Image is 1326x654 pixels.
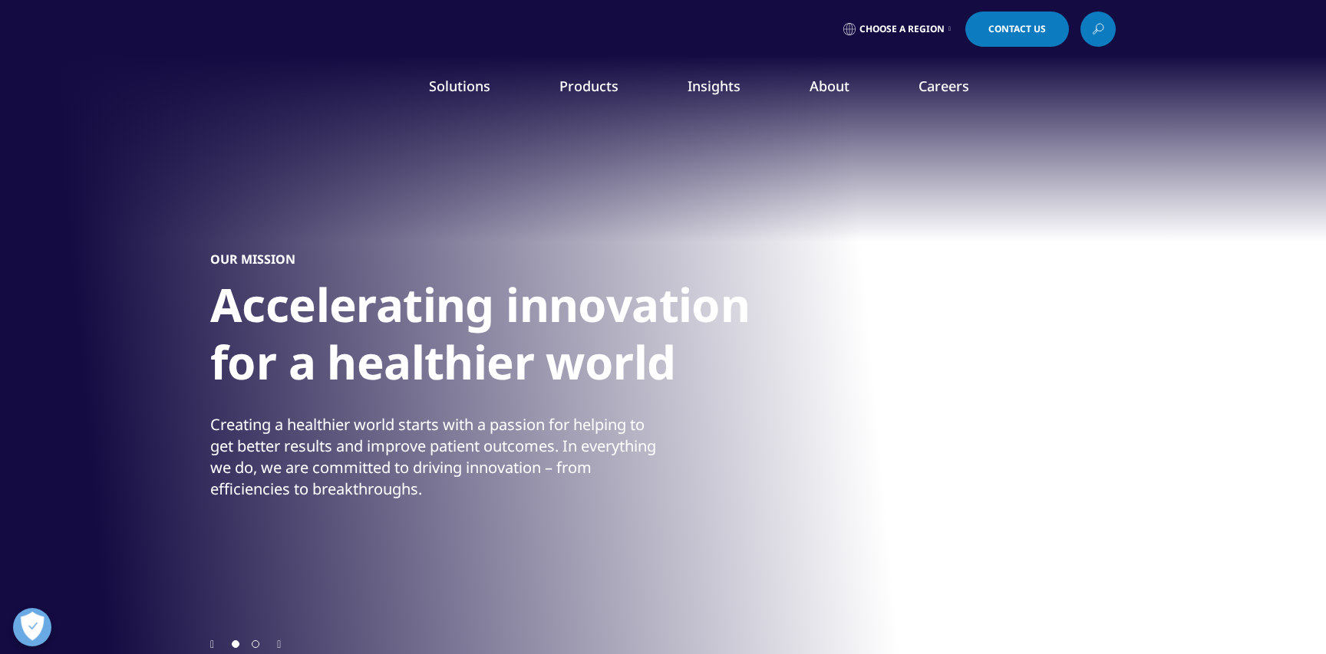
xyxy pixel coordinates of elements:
span: Contact Us [988,25,1046,34]
a: About [810,77,849,95]
div: Next slide [277,636,281,651]
div: Previous slide [210,636,214,651]
a: Solutions [429,77,490,95]
a: Contact Us [965,12,1069,47]
h1: Accelerating innovation for a healthier world [210,276,786,400]
nav: Primary [339,54,1116,126]
span: Go to slide 1 [232,640,239,648]
span: Go to slide 2 [252,640,259,648]
a: Insights [688,77,741,95]
a: Careers [919,77,969,95]
div: 1 / 2 [210,115,1116,636]
div: Creating a healthier world starts with a passion for helping to get better results and improve pa... [210,414,659,500]
span: Choose a Region [859,23,945,35]
button: Open Preferences [13,608,51,646]
h5: OUR MISSION [210,251,295,267]
a: Products [559,77,618,95]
